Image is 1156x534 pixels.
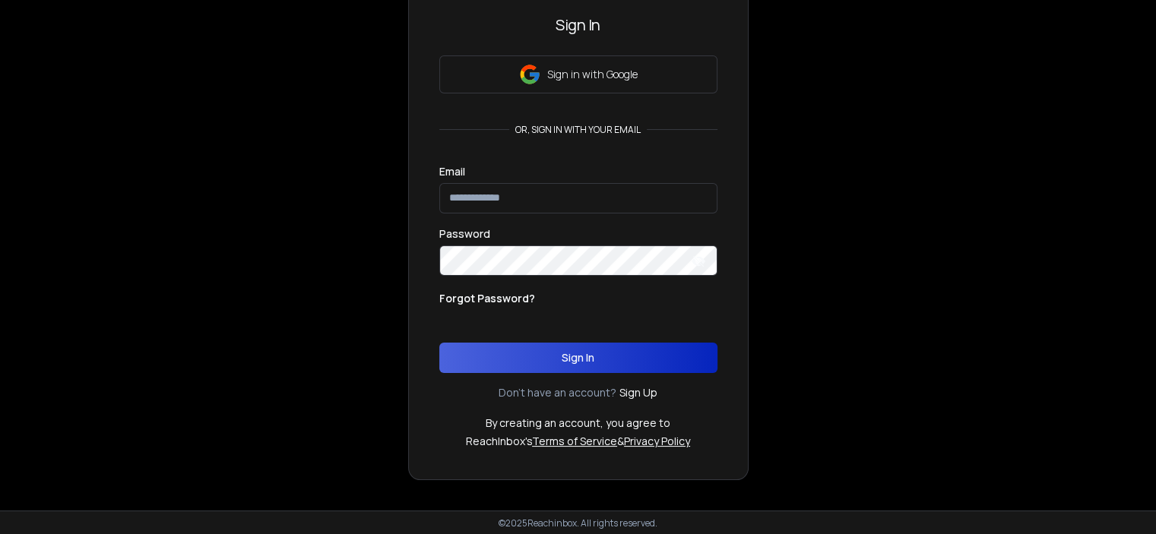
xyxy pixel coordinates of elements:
[532,434,617,448] a: Terms of Service
[624,434,690,448] a: Privacy Policy
[486,416,670,431] p: By creating an account, you agree to
[466,434,690,449] p: ReachInbox's &
[619,385,657,400] a: Sign Up
[509,124,647,136] p: or, sign in with your email
[439,55,717,93] button: Sign in with Google
[439,229,490,239] label: Password
[547,67,638,82] p: Sign in with Google
[499,385,616,400] p: Don't have an account?
[499,517,657,529] p: © 2025 Reachinbox. All rights reserved.
[439,14,717,36] h3: Sign In
[439,291,535,306] p: Forgot Password?
[439,166,465,177] label: Email
[439,343,717,373] button: Sign In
